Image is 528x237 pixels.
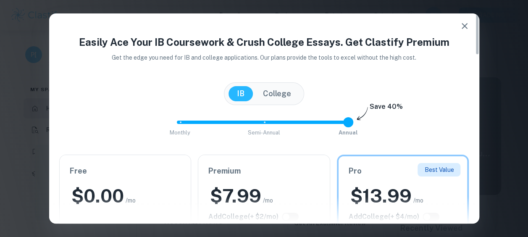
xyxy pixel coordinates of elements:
span: Monthly [170,129,190,136]
span: /mo [413,196,423,205]
h2: $ 7.99 [210,184,261,208]
h2: $ 0.00 [71,184,124,208]
p: Best Value [424,165,454,174]
h4: Easily Ace Your IB Coursework & Crush College Essays. Get Clastify Premium [59,34,469,50]
h6: Premium [208,165,320,177]
span: Annual [339,129,358,136]
h6: Free [70,165,181,177]
button: College [255,86,299,101]
span: Semi-Annual [248,129,280,136]
span: /mo [263,196,273,205]
h6: Save 40% [370,102,403,116]
h6: Pro [349,165,457,177]
h2: $ 13.99 [350,184,412,208]
img: subscription-arrow.svg [357,107,368,121]
span: /mo [126,196,136,205]
button: IB [229,86,253,101]
p: Get the edge you need for IB and college applications. Our plans provide the tools to excel witho... [100,53,428,62]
